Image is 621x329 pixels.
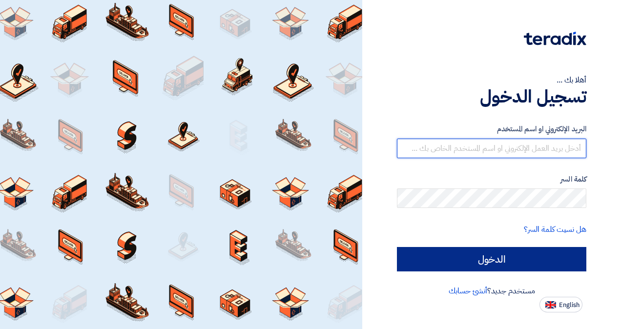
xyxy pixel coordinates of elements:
div: أهلا بك ... [397,74,586,86]
button: English [539,297,582,312]
input: الدخول [397,247,586,271]
img: en-US.png [545,301,556,308]
div: مستخدم جديد؟ [397,285,586,297]
h1: تسجيل الدخول [397,86,586,107]
input: أدخل بريد العمل الإلكتروني او اسم المستخدم الخاص بك ... [397,139,586,158]
a: أنشئ حسابك [449,285,487,297]
span: English [559,302,580,308]
a: هل نسيت كلمة السر؟ [524,224,586,235]
img: Teradix logo [524,32,586,45]
label: كلمة السر [397,174,586,185]
label: البريد الإلكتروني او اسم المستخدم [397,123,586,135]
